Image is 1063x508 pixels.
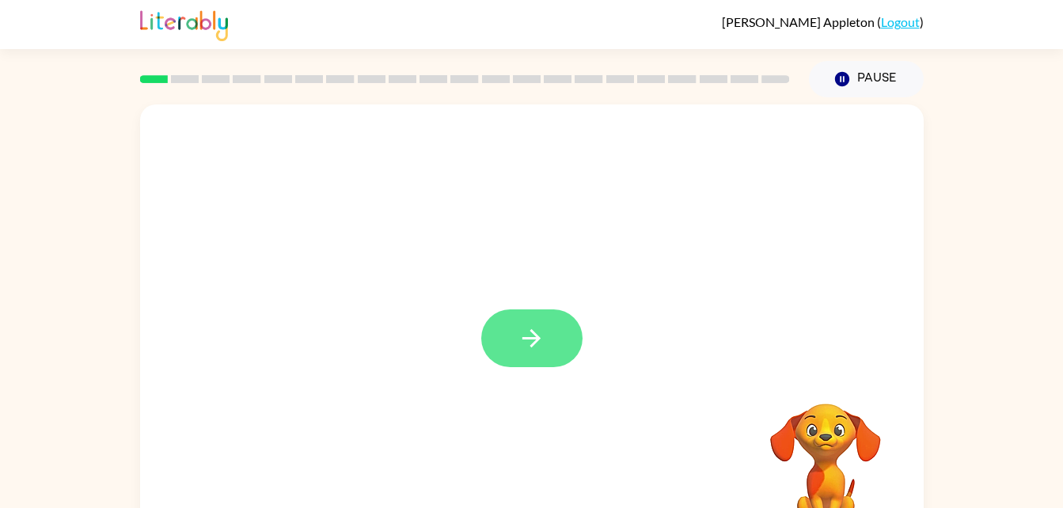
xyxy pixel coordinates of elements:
[881,14,920,29] a: Logout
[722,14,924,29] div: ( )
[140,6,228,41] img: Literably
[722,14,877,29] span: [PERSON_NAME] Appleton
[809,61,924,97] button: Pause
